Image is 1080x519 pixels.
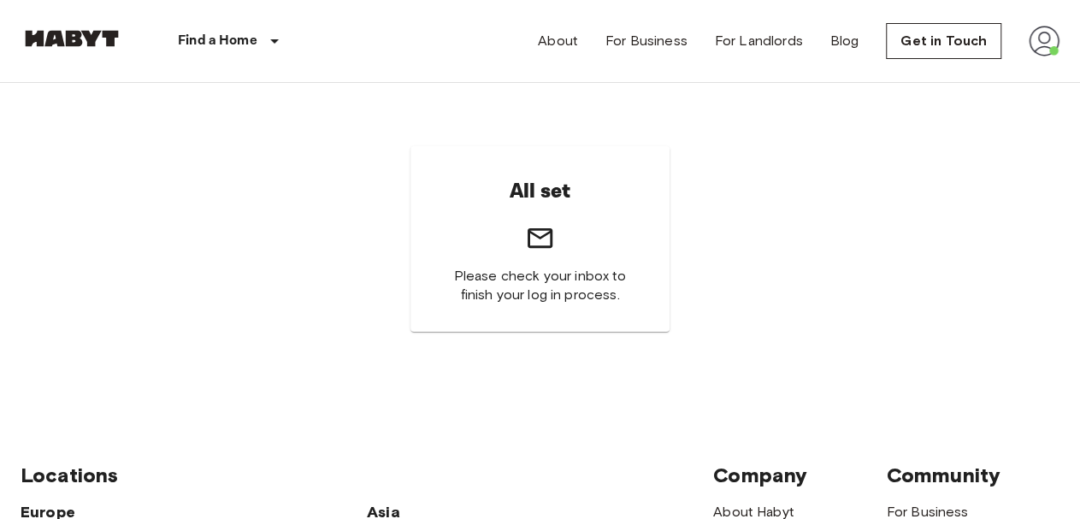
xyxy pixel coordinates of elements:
a: For Business [605,31,688,51]
span: Locations [21,463,118,487]
a: About [538,31,578,51]
a: Blog [830,31,859,51]
a: Get in Touch [886,23,1001,59]
img: avatar [1029,26,1059,56]
span: Please check your inbox to finish your log in process. [451,267,629,304]
img: Habyt [21,30,123,47]
p: Find a Home [178,31,257,51]
span: Company [713,463,807,487]
a: For Landlords [715,31,803,51]
span: Community [887,463,1000,487]
h6: All set [510,174,571,209]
